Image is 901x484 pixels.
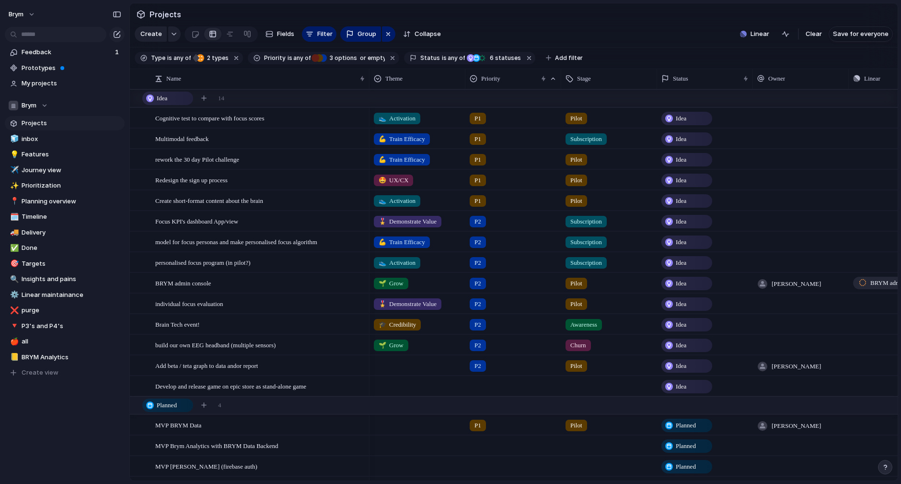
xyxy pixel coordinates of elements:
[736,27,773,41] button: Linear
[10,289,17,300] div: ⚙️
[442,54,447,62] span: is
[9,212,18,222] button: 🗓️
[10,352,17,363] div: 📒
[167,54,172,62] span: is
[5,350,125,365] a: 📒BRYM Analytics
[570,279,582,288] span: Pilot
[155,215,238,226] span: Focus KPI's dashboard App/view
[399,26,445,42] button: Collapse
[570,134,602,144] span: Subscription
[379,299,437,309] span: Demonstrate Value
[22,337,121,346] span: all
[264,54,286,62] span: Priority
[286,53,313,63] button: isany of
[379,320,416,330] span: Credibility
[22,368,58,378] span: Create view
[22,197,121,206] span: Planning overview
[379,218,386,225] span: 🎖️
[317,29,333,39] span: Filter
[165,53,193,63] button: isany of
[5,61,125,75] a: Prototypes
[379,135,386,142] span: 💪
[379,279,404,288] span: Grow
[155,112,264,123] span: Cognitive test to compare with focus scores
[379,238,386,246] span: 💪
[155,419,201,430] span: MVP BRYM Data
[358,54,385,62] span: or empty
[676,258,686,268] span: Idea
[676,299,686,309] span: Idea
[22,290,121,300] span: Linear maintainance
[22,274,121,284] span: Insights and pains
[218,94,224,103] span: 14
[327,54,357,62] span: options
[5,257,125,271] a: 🎯Targets
[379,217,437,226] span: Demonstrate Value
[10,227,17,238] div: 🚚
[135,26,167,42] button: Create
[10,180,17,191] div: ✨
[5,366,125,380] button: Create view
[570,258,602,268] span: Subscription
[155,319,200,330] span: Brain Tech event!
[5,132,125,146] div: 🧊inbox
[5,98,125,113] button: Brym
[379,176,408,185] span: UX/CX
[22,101,36,110] span: Brym
[157,94,167,103] span: Idea
[9,290,18,300] button: ⚙️
[302,26,336,42] button: Filter
[570,361,582,371] span: Pilot
[676,176,686,185] span: Idea
[22,79,121,88] span: My projects
[379,156,386,163] span: 💪
[5,272,125,286] div: 🔍Insights and pains
[5,178,125,193] a: ✨Prioritization
[474,320,481,330] span: P2
[22,243,121,253] span: Done
[474,258,481,268] span: P2
[9,274,18,284] button: 🔍
[676,441,696,451] span: Planned
[155,380,306,391] span: Develop and release game on epic store as stand-alone game
[22,47,112,57] span: Feedback
[292,54,311,62] span: any of
[9,165,18,175] button: ✈️
[474,114,481,123] span: P1
[676,196,686,206] span: Idea
[22,259,121,269] span: Targets
[22,181,121,190] span: Prioritization
[570,155,582,165] span: Pilot
[22,228,121,237] span: Delivery
[676,114,686,123] span: Idea
[9,228,18,237] button: 🚚
[9,337,18,346] button: 🍎
[9,134,18,144] button: 🧊
[806,29,822,39] span: Clear
[155,174,228,185] span: Redesign the sign up process
[768,74,785,83] span: Owner
[22,212,121,222] span: Timeline
[570,320,597,330] span: Awareness
[155,339,276,350] span: build our own EEG headband (multiple sensors)
[802,26,826,42] button: Clear
[9,243,18,253] button: ✅
[192,53,231,63] button: 2 types
[379,155,425,165] span: Train Efficacy
[204,54,229,62] span: types
[379,342,386,349] span: 🌱
[10,305,17,316] div: ❌
[385,74,403,83] span: Theme
[676,155,686,165] span: Idea
[157,401,177,410] span: Planned
[474,196,481,206] span: P1
[9,306,18,315] button: ❌
[340,26,381,42] button: Group
[5,147,125,162] a: 💡Features
[772,362,821,371] span: [PERSON_NAME]
[577,74,591,83] span: Stage
[474,237,481,247] span: P2
[379,321,386,328] span: 🎓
